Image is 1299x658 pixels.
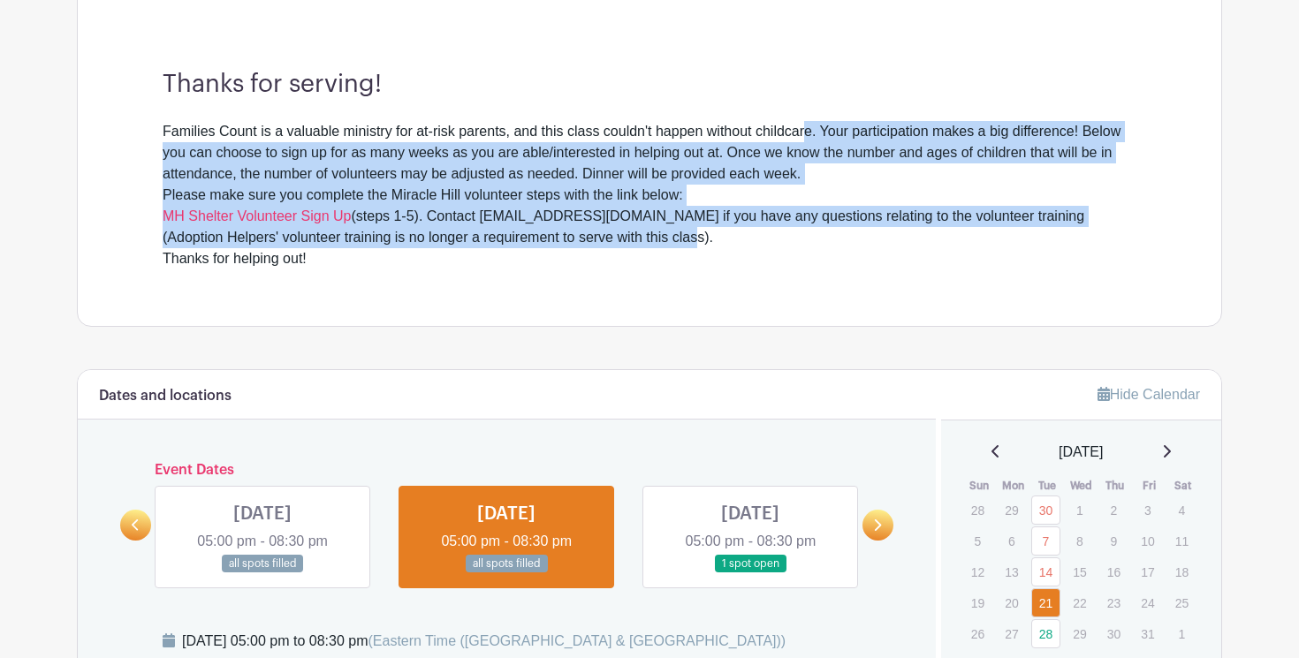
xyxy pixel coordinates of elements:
[1099,527,1128,555] p: 9
[1099,589,1128,616] p: 23
[368,633,786,648] span: (Eastern Time ([GEOGRAPHIC_DATA] & [GEOGRAPHIC_DATA]))
[997,527,1026,555] p: 6
[1031,619,1060,648] a: 28
[1167,496,1196,524] p: 4
[1133,496,1162,524] p: 3
[182,631,786,652] div: [DATE] 05:00 pm to 08:30 pm
[1065,589,1094,616] p: 22
[151,462,862,479] h6: Event Dates
[1065,558,1094,586] p: 15
[962,477,997,495] th: Sun
[1132,477,1166,495] th: Fri
[99,388,232,405] h6: Dates and locations
[163,208,351,223] a: MH Shelter Volunteer Sign Up
[997,620,1026,647] p: 27
[996,477,1030,495] th: Mon
[997,589,1026,616] p: 20
[1065,620,1094,647] p: 29
[1167,527,1196,555] p: 11
[1133,527,1162,555] p: 10
[963,558,992,586] p: 12
[1166,477,1201,495] th: Sat
[1031,495,1060,525] a: 30
[1099,496,1128,524] p: 2
[1167,620,1196,647] p: 1
[1133,620,1162,647] p: 31
[1065,496,1094,524] p: 1
[1031,588,1060,617] a: 21
[163,121,1136,269] div: Families Count is a valuable ministry for at-risk parents, and this class couldn't happen without...
[1031,526,1060,556] a: 7
[1099,620,1128,647] p: 30
[1030,477,1065,495] th: Tue
[997,558,1026,586] p: 13
[1065,527,1094,555] p: 8
[1099,558,1128,586] p: 16
[963,620,992,647] p: 26
[163,70,1136,100] h3: Thanks for serving!
[1167,558,1196,586] p: 18
[997,496,1026,524] p: 29
[1133,589,1162,616] p: 24
[1031,557,1060,586] a: 14
[1098,387,1200,402] a: Hide Calendar
[1133,558,1162,586] p: 17
[1098,477,1133,495] th: Thu
[963,496,992,524] p: 28
[1059,442,1103,463] span: [DATE]
[1167,589,1196,616] p: 25
[963,589,992,616] p: 19
[963,527,992,555] p: 5
[1064,477,1098,495] th: Wed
